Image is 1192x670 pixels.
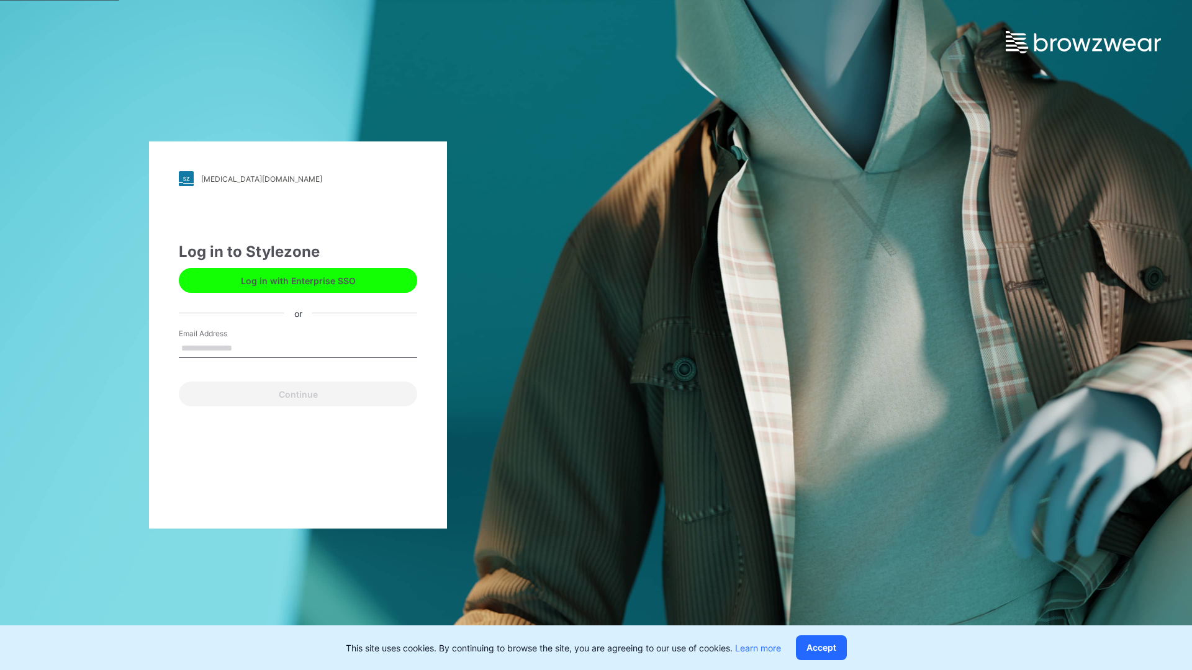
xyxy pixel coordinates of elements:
[179,171,194,186] img: stylezone-logo.562084cfcfab977791bfbf7441f1a819.svg
[735,643,781,653] a: Learn more
[796,635,847,660] button: Accept
[284,306,312,319] div: or
[179,241,417,263] div: Log in to Stylezone
[179,171,417,186] a: [MEDICAL_DATA][DOMAIN_NAME]
[179,268,417,293] button: Log in with Enterprise SSO
[179,328,266,339] label: Email Address
[1006,31,1161,53] img: browzwear-logo.e42bd6dac1945053ebaf764b6aa21510.svg
[201,174,322,184] div: [MEDICAL_DATA][DOMAIN_NAME]
[346,641,781,654] p: This site uses cookies. By continuing to browse the site, you are agreeing to our use of cookies.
